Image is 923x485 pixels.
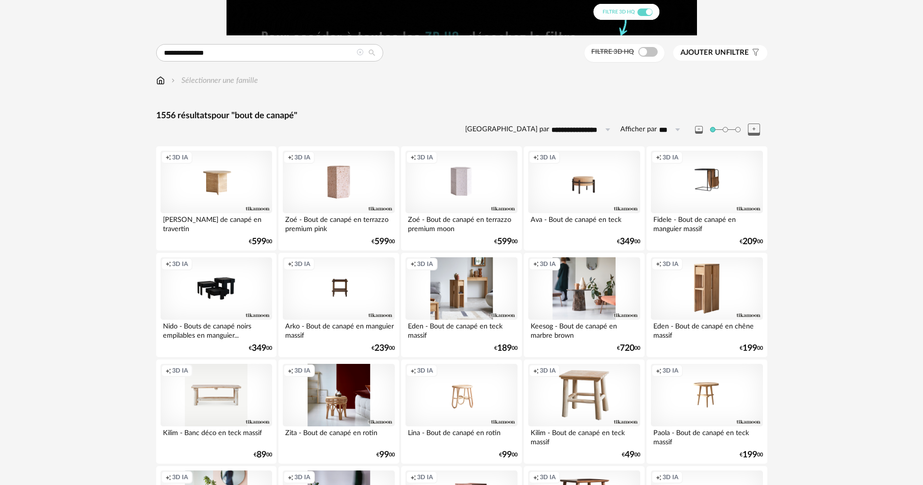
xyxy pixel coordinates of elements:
div: € 00 [740,452,763,458]
span: 349 [620,238,634,245]
div: € 00 [740,345,763,352]
span: Creation icon [533,367,539,375]
a: Creation icon 3D IA Eden - Bout de canapé en chêne massif €19900 [647,253,767,358]
a: Creation icon 3D IA Fidele - Bout de canapé en manguier massif €20900 [647,146,767,251]
span: Creation icon [533,473,539,481]
span: 3D IA [294,473,310,481]
span: 3D IA [540,260,556,268]
span: 349 [252,345,266,352]
div: € 00 [740,238,763,245]
a: Creation icon 3D IA Nido - Bouts de canapé noirs empilables en manguier... €34900 [156,253,276,358]
div: Paola - Bout de canapé en teck massif [651,426,762,446]
span: 3D IA [294,154,310,161]
div: € 00 [372,345,395,352]
span: 720 [620,345,634,352]
div: € 00 [249,238,272,245]
div: € 00 [617,345,640,352]
span: Creation icon [288,367,293,375]
span: Creation icon [410,473,416,481]
span: 3D IA [172,367,188,375]
span: 99 [379,452,389,458]
span: 49 [625,452,634,458]
span: Creation icon [533,260,539,268]
span: Ajouter un [680,49,726,56]
span: Creation icon [656,154,662,161]
div: € 00 [617,238,640,245]
span: 3D IA [540,154,556,161]
div: Zoé - Bout de canapé en terrazzo premium moon [405,213,517,233]
div: Zoé - Bout de canapé en terrazzo premium pink [283,213,394,233]
span: Creation icon [410,154,416,161]
a: Creation icon 3D IA Lina - Bout de canapé en rotin €9900 [401,360,521,464]
div: € 00 [499,452,518,458]
span: 3D IA [294,260,310,268]
span: 3D IA [663,473,679,481]
div: Arko - Bout de canapé en manguier massif [283,320,394,339]
div: Eden - Bout de canapé en chêne massif [651,320,762,339]
div: € 00 [376,452,395,458]
span: 3D IA [417,367,433,375]
div: € 00 [622,452,640,458]
a: Creation icon 3D IA Eden - Bout de canapé en teck massif €18900 [401,253,521,358]
a: Creation icon 3D IA Kilim - Bout de canapé en teck massif €4900 [524,360,644,464]
span: Creation icon [656,260,662,268]
button: Ajouter unfiltre Filter icon [673,45,767,61]
div: Lina - Bout de canapé en rotin [405,426,517,446]
img: svg+xml;base64,PHN2ZyB3aWR0aD0iMTYiIGhlaWdodD0iMTYiIHZpZXdCb3g9IjAgMCAxNiAxNiIgZmlsbD0ibm9uZSIgeG... [169,75,177,86]
span: pour "bout de canapé" [211,111,297,120]
span: 3D IA [172,154,188,161]
label: Afficher par [620,125,657,134]
a: Creation icon 3D IA Keesog - Bout de canapé en marbre brown €72000 [524,253,644,358]
div: Kilim - Banc déco en teck massif [161,426,272,446]
a: Creation icon 3D IA Arko - Bout de canapé en manguier massif €23900 [278,253,399,358]
div: Kilim - Bout de canapé en teck massif [528,426,640,446]
span: 599 [252,238,266,245]
span: 3D IA [663,260,679,268]
span: Creation icon [288,473,293,481]
span: Creation icon [656,367,662,375]
div: Nido - Bouts de canapé noirs empilables en manguier... [161,320,272,339]
label: [GEOGRAPHIC_DATA] par [465,125,549,134]
span: 3D IA [417,473,433,481]
div: Zita - Bout de canapé en rotin [283,426,394,446]
span: Creation icon [165,260,171,268]
div: Sélectionner une famille [169,75,258,86]
a: Creation icon 3D IA Kilim - Banc déco en teck massif €8900 [156,360,276,464]
span: Creation icon [165,473,171,481]
span: Creation icon [656,473,662,481]
span: 3D IA [417,154,433,161]
a: Creation icon 3D IA Zoé - Bout de canapé en terrazzo premium moon €59900 [401,146,521,251]
span: 599 [374,238,389,245]
a: Creation icon 3D IA Ava - Bout de canapé en teck €34900 [524,146,644,251]
span: Creation icon [410,367,416,375]
span: 3D IA [294,367,310,375]
a: Creation icon 3D IA [PERSON_NAME] de canapé en travertin €59900 [156,146,276,251]
span: 89 [257,452,266,458]
img: svg+xml;base64,PHN2ZyB3aWR0aD0iMTYiIGhlaWdodD0iMTciIHZpZXdCb3g9IjAgMCAxNiAxNyIgZmlsbD0ibm9uZSIgeG... [156,75,165,86]
span: 3D IA [417,260,433,268]
span: 599 [497,238,512,245]
span: 199 [743,345,757,352]
div: 1556 résultats [156,110,767,122]
span: 3D IA [172,473,188,481]
div: Fidele - Bout de canapé en manguier massif [651,213,762,233]
div: € 00 [494,238,518,245]
span: 199 [743,452,757,458]
span: Creation icon [410,260,416,268]
a: Creation icon 3D IA Paola - Bout de canapé en teck massif €19900 [647,360,767,464]
a: Creation icon 3D IA Zoé - Bout de canapé en terrazzo premium pink €59900 [278,146,399,251]
a: Creation icon 3D IA Zita - Bout de canapé en rotin €9900 [278,360,399,464]
span: Creation icon [288,154,293,161]
span: Creation icon [288,260,293,268]
span: Creation icon [165,154,171,161]
div: Ava - Bout de canapé en teck [528,213,640,233]
span: 3D IA [663,154,679,161]
span: 3D IA [172,260,188,268]
span: Filter icon [749,48,760,58]
div: € 00 [372,238,395,245]
div: [PERSON_NAME] de canapé en travertin [161,213,272,233]
span: Creation icon [165,367,171,375]
div: € 00 [254,452,272,458]
div: Eden - Bout de canapé en teck massif [405,320,517,339]
span: 239 [374,345,389,352]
